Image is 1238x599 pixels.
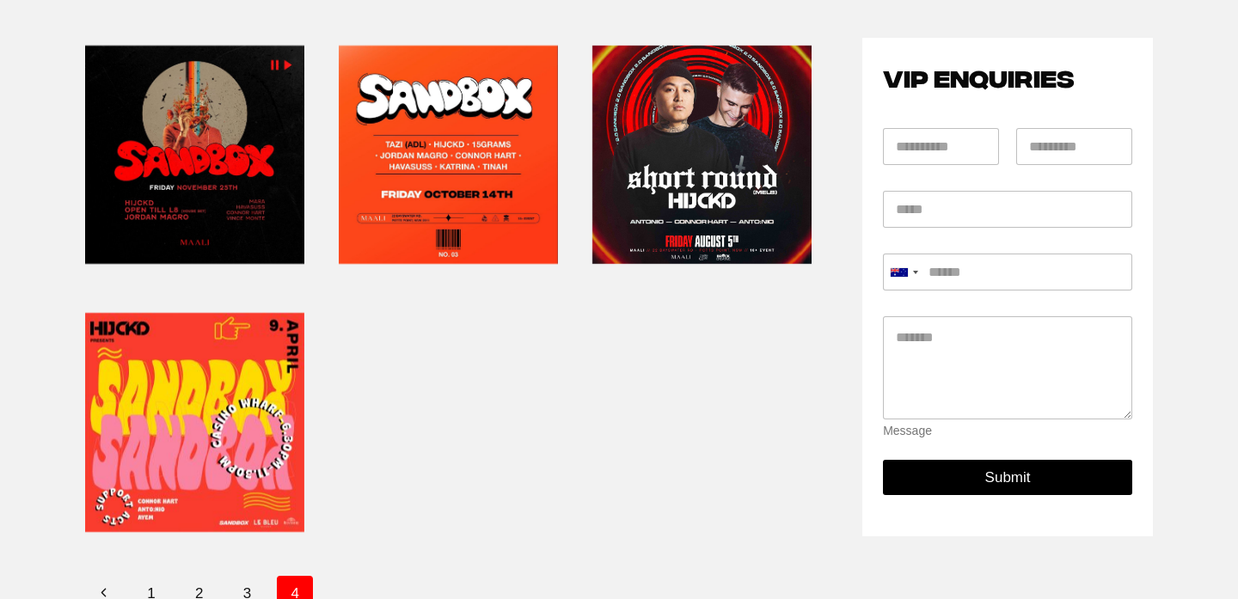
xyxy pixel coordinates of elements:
button: Selected country [883,254,924,290]
button: Submit [883,460,1132,495]
input: Mobile [883,254,1132,290]
div: Message [883,424,1132,438]
h2: VIP ENQUIRIES [883,58,1132,95]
